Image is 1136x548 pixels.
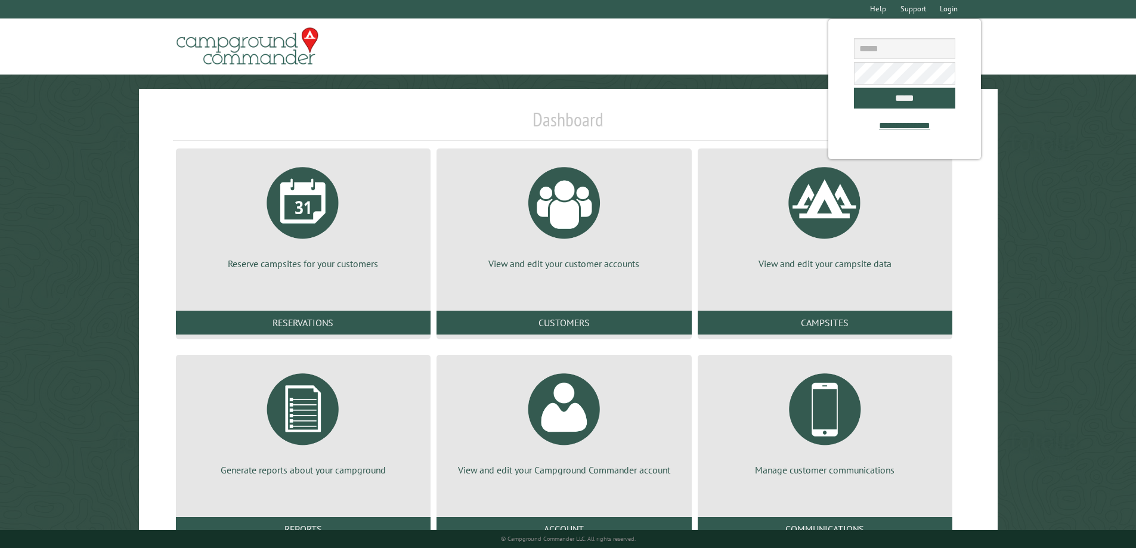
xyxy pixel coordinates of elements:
[698,311,952,335] a: Campsites
[451,463,677,476] p: View and edit your Campground Commander account
[712,463,938,476] p: Manage customer communications
[698,517,952,541] a: Communications
[712,364,938,476] a: Manage customer communications
[437,517,691,541] a: Account
[451,257,677,270] p: View and edit your customer accounts
[712,257,938,270] p: View and edit your campsite data
[173,23,322,70] img: Campground Commander
[173,108,964,141] h1: Dashboard
[501,535,636,543] small: © Campground Commander LLC. All rights reserved.
[437,311,691,335] a: Customers
[176,517,431,541] a: Reports
[451,158,677,270] a: View and edit your customer accounts
[190,364,416,476] a: Generate reports about your campground
[176,311,431,335] a: Reservations
[451,364,677,476] a: View and edit your Campground Commander account
[190,463,416,476] p: Generate reports about your campground
[190,158,416,270] a: Reserve campsites for your customers
[712,158,938,270] a: View and edit your campsite data
[190,257,416,270] p: Reserve campsites for your customers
